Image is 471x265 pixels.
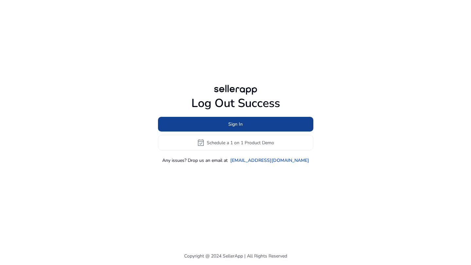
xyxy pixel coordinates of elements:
[158,96,313,110] h1: Log Out Success
[197,139,205,147] span: event_available
[230,157,309,164] a: [EMAIL_ADDRESS][DOMAIN_NAME]
[158,135,313,150] button: event_availableSchedule a 1 on 1 Product Demo
[228,121,243,128] span: Sign In
[162,157,228,164] p: Any issues? Drop us an email at
[158,117,313,132] button: Sign In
